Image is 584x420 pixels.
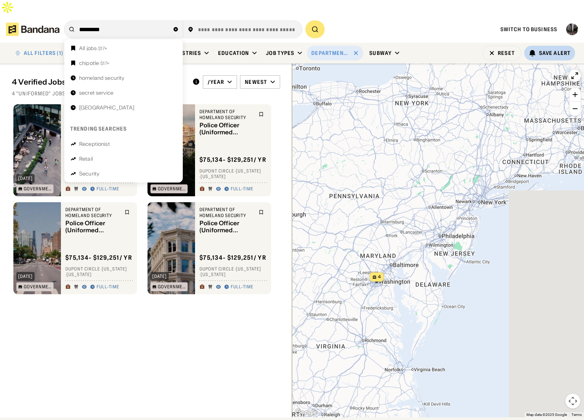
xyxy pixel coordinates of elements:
a: chipotle· $17+ [67,57,180,69]
div: Trending searches [70,125,127,132]
div: Subway [369,50,392,56]
div: 4 Verified Jobs [12,78,186,86]
span: · $17+ [99,60,110,66]
div: Department of Homeland Security [199,109,254,120]
div: Newest [245,79,267,85]
div: Job Types [266,50,294,56]
div: Education [218,50,249,56]
div: Full-time [97,284,119,290]
div: Department of Homeland Security [65,207,120,218]
div: 4 "uniformed" jobs on [DOMAIN_NAME] [12,90,280,97]
span: 4 [378,274,381,280]
div: Receptionist [79,141,110,147]
span: Map data ©2025 Google [526,413,567,417]
div: ALL FILTERS (1) [24,50,63,56]
a: Terms (opens in new tab) [571,413,582,417]
div: Full-time [231,284,253,290]
div: Government [24,187,52,191]
div: Full-time [97,186,119,192]
span: · $17+ [97,46,107,51]
div: Government [158,187,186,191]
div: /year [208,79,224,85]
div: Retail [79,156,93,161]
div: $ 75,134 - $129,251 / yr [199,254,266,262]
div: Full-time [231,186,253,192]
div: Reset [498,50,515,56]
button: Map camera controls [565,394,580,408]
div: $ 75,134 - $129,251 / yr [65,254,132,262]
img: Bandana logotype [6,23,59,36]
img: Profile photo [566,23,578,35]
div: Police Officer (Uniformed Division) [65,220,120,234]
div: All jobs [79,46,107,51]
div: Industries [169,50,201,56]
img: Google [294,408,318,417]
div: Dupont Circle · [US_STATE] · [US_STATE] [199,266,267,278]
div: Police Officer (Uniformed Division) Counter Sniper [199,122,254,136]
div: [GEOGRAPHIC_DATA] [79,105,134,110]
a: All jobs· $17+ [67,42,180,54]
div: Save Alert [539,50,571,56]
div: Department of Homeland Security [199,207,254,218]
div: Dupont Circle · [US_STATE] · [US_STATE] [65,266,133,278]
div: Police Officer (Uniformed Division) Canine Explosives Detection Team [199,220,254,234]
a: Switch to Business [500,26,557,33]
div: Department of Homeland Security [311,50,350,56]
div: [DATE] [18,274,33,279]
div: chipotle [79,60,110,66]
div: [DATE] [152,274,167,279]
div: $ 75,134 - $129,251 / yr [199,156,266,164]
div: Government [158,285,186,289]
div: secret service [79,90,113,95]
div: Security [79,171,100,176]
a: Open this area in Google Maps (opens a new window) [294,408,318,417]
div: homeland security [79,75,124,81]
div: Government [24,285,52,289]
div: grid [12,101,280,417]
div: [DATE] [18,176,33,181]
div: Dupont Circle · [US_STATE] · [US_STATE] [199,168,267,180]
